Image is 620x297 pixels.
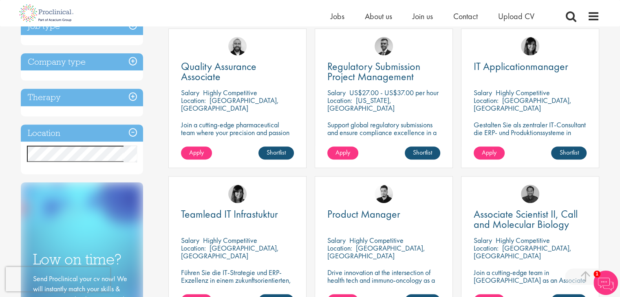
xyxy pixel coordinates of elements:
[474,236,492,245] span: Salary
[331,11,344,22] a: Jobs
[453,11,478,22] a: Contact
[181,207,278,221] span: Teamlead IT Infrastuktur
[474,121,587,159] p: Gestalten Sie als zentraler IT-Consultant die ERP- und Produktionssysteme in einem wachsenden, in...
[474,96,571,113] p: [GEOGRAPHIC_DATA], [GEOGRAPHIC_DATA]
[203,88,257,97] p: Highly Competitive
[594,271,618,295] img: Chatbot
[405,146,440,159] a: Shortlist
[181,61,294,82] a: Quality Assurance Associate
[496,88,550,97] p: Highly Competitive
[521,37,539,55] img: Tesnim Chagklil
[21,124,143,142] h3: Location
[365,11,392,22] a: About us
[258,146,294,159] a: Shortlist
[327,209,440,219] a: Product Manager
[327,146,358,159] a: Apply
[498,11,534,22] a: Upload CV
[228,185,247,203] img: Tesnim Chagklil
[327,88,346,97] span: Salary
[482,148,496,157] span: Apply
[474,207,578,231] span: Associate Scientist II, Call and Molecular Biology
[375,185,393,203] img: Anderson Maldonado
[181,146,212,159] a: Apply
[6,267,110,291] iframe: reCAPTCHA
[327,243,425,260] p: [GEOGRAPHIC_DATA], [GEOGRAPHIC_DATA]
[228,37,247,55] img: Jordan Kiely
[349,236,404,245] p: Highly Competitive
[327,236,346,245] span: Salary
[181,88,199,97] span: Salary
[181,243,279,260] p: [GEOGRAPHIC_DATA], [GEOGRAPHIC_DATA]
[474,61,587,72] a: IT Applicationmanager
[181,96,279,113] p: [GEOGRAPHIC_DATA], [GEOGRAPHIC_DATA]
[181,96,206,105] span: Location:
[474,88,492,97] span: Salary
[335,148,350,157] span: Apply
[203,236,257,245] p: Highly Competitive
[327,96,395,113] p: [US_STATE], [GEOGRAPHIC_DATA]
[33,251,131,267] h3: Low on time?
[474,243,571,260] p: [GEOGRAPHIC_DATA], [GEOGRAPHIC_DATA]
[474,96,499,105] span: Location:
[327,121,440,144] p: Support global regulatory submissions and ensure compliance excellence in a dynamic project manag...
[413,11,433,22] a: Join us
[474,59,568,73] span: IT Applicationmanager
[181,59,256,83] span: Quality Assurance Associate
[181,209,294,219] a: Teamlead IT Infrastuktur
[21,89,143,106] h3: Therapy
[327,96,352,105] span: Location:
[594,271,600,277] span: 1
[474,243,499,253] span: Location:
[474,146,505,159] a: Apply
[21,53,143,71] h3: Company type
[327,207,400,221] span: Product Manager
[181,121,294,152] p: Join a cutting-edge pharmaceutical team where your precision and passion for quality will help sh...
[496,236,550,245] p: Highly Competitive
[189,148,204,157] span: Apply
[521,185,539,203] img: Mike Raletz
[181,243,206,253] span: Location:
[474,209,587,229] a: Associate Scientist II, Call and Molecular Biology
[551,146,587,159] a: Shortlist
[327,59,420,83] span: Regulatory Submission Project Management
[181,236,199,245] span: Salary
[375,37,393,55] img: Alex Bill
[327,61,440,82] a: Regulatory Submission Project Management
[349,88,439,97] p: US$27.00 - US$37.00 per hour
[327,243,352,253] span: Location:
